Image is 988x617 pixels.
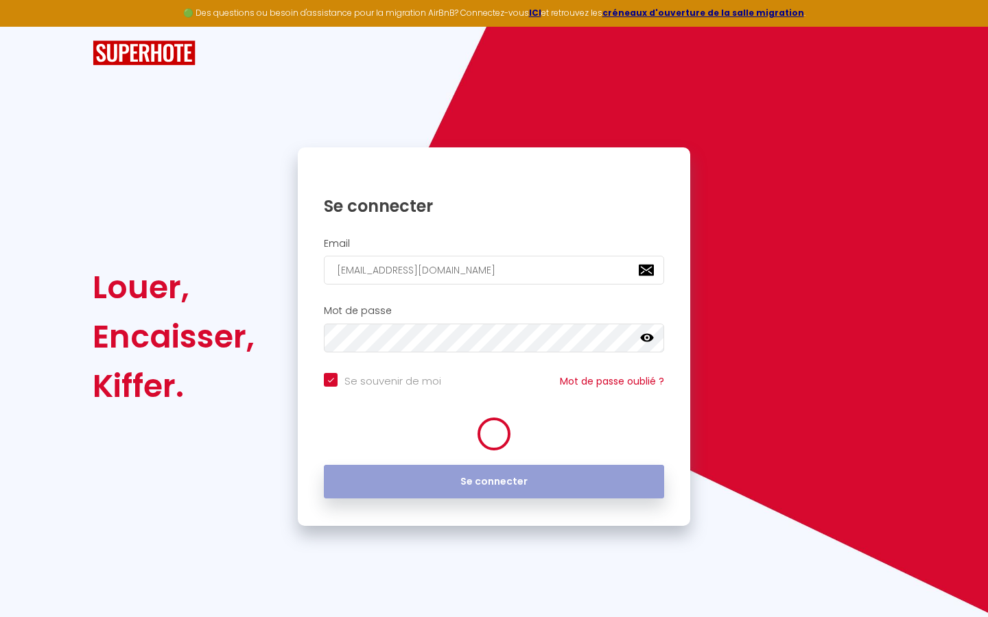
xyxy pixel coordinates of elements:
h2: Email [324,238,664,250]
img: SuperHote logo [93,40,196,66]
div: Louer, [93,263,255,312]
h1: Se connecter [324,195,664,217]
input: Ton Email [324,256,664,285]
a: ICI [529,7,541,19]
a: Mot de passe oublié ? [560,374,664,388]
div: Kiffer. [93,361,255,411]
div: Encaisser, [93,312,255,361]
button: Ouvrir le widget de chat LiveChat [11,5,52,47]
a: créneaux d'ouverture de la salle migration [602,7,804,19]
h2: Mot de passe [324,305,664,317]
button: Se connecter [324,465,664,499]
